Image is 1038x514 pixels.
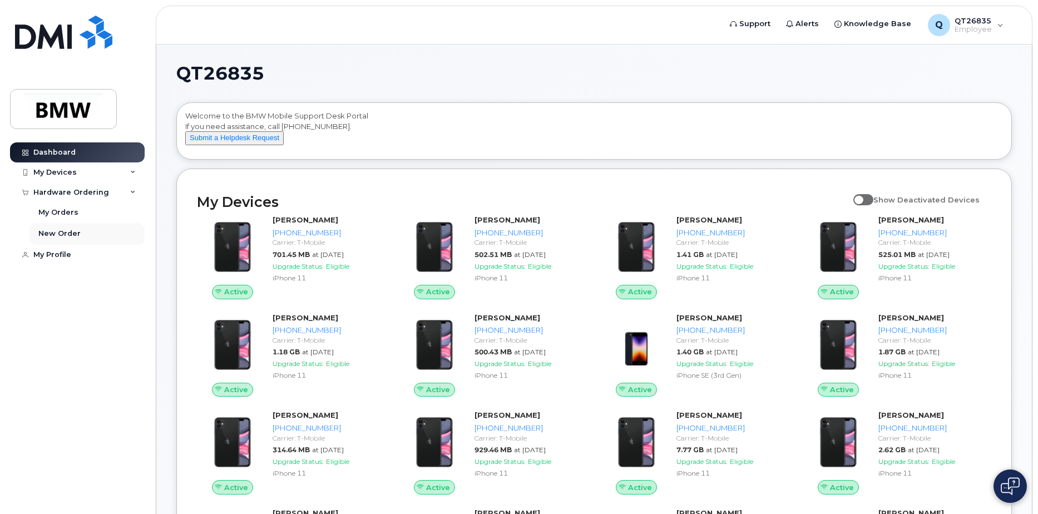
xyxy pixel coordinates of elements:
[601,410,789,495] a: Active[PERSON_NAME][PHONE_NUMBER]Carrier: T-Mobile7.77 GBat [DATE]Upgrade Status:EligibleiPhone 11
[676,313,742,322] strong: [PERSON_NAME]
[273,215,338,224] strong: [PERSON_NAME]
[474,359,526,368] span: Upgrade Status:
[610,416,663,469] img: iPhone_11.jpg
[878,313,944,322] strong: [PERSON_NAME]
[878,359,930,368] span: Upgrade Status:
[803,313,991,397] a: Active[PERSON_NAME][PHONE_NUMBER]Carrier: T-Mobile1.87 GBat [DATE]Upgrade Status:EligibleiPhone 11
[610,318,663,372] img: image20231002-3703462-1angbar.jpeg
[676,238,785,247] div: Carrier: T-Mobile
[878,215,944,224] strong: [PERSON_NAME]
[426,286,450,297] span: Active
[878,423,987,433] div: [PHONE_NUMBER]
[474,215,540,224] strong: [PERSON_NAME]
[326,457,349,466] span: Eligible
[676,325,785,335] div: [PHONE_NUMBER]
[273,359,324,368] span: Upgrade Status:
[803,215,991,299] a: Active[PERSON_NAME][PHONE_NUMBER]Carrier: T-Mobile525.01 MBat [DATE]Upgrade Status:EligibleiPhone 11
[908,348,940,356] span: at [DATE]
[273,228,381,238] div: [PHONE_NUMBER]
[830,482,854,493] span: Active
[408,318,461,372] img: iPhone_11.jpg
[224,482,248,493] span: Active
[273,433,381,443] div: Carrier: T-Mobile
[474,335,583,345] div: Carrier: T-Mobile
[273,335,381,345] div: Carrier: T-Mobile
[474,262,526,270] span: Upgrade Status:
[273,423,381,433] div: [PHONE_NUMBER]
[676,273,785,283] div: iPhone 11
[1001,477,1020,495] img: Open chat
[878,273,987,283] div: iPhone 11
[273,273,381,283] div: iPhone 11
[676,348,704,356] span: 1.40 GB
[610,220,663,274] img: iPhone_11.jpg
[628,286,652,297] span: Active
[676,215,742,224] strong: [PERSON_NAME]
[878,262,930,270] span: Upgrade Status:
[197,410,385,495] a: Active[PERSON_NAME][PHONE_NUMBER]Carrier: T-Mobile314.64 MBat [DATE]Upgrade Status:EligibleiPhone 11
[878,325,987,335] div: [PHONE_NUMBER]
[474,250,512,259] span: 502.51 MB
[474,238,583,247] div: Carrier: T-Mobile
[474,313,540,322] strong: [PERSON_NAME]
[474,348,512,356] span: 500.43 MB
[474,411,540,419] strong: [PERSON_NAME]
[326,262,349,270] span: Eligible
[474,370,583,380] div: iPhone 11
[676,468,785,478] div: iPhone 11
[206,318,259,372] img: iPhone_11.jpg
[878,446,906,454] span: 2.62 GB
[399,215,587,299] a: Active[PERSON_NAME][PHONE_NUMBER]Carrier: T-Mobile502.51 MBat [DATE]Upgrade Status:EligibleiPhone 11
[206,416,259,469] img: iPhone_11.jpg
[474,228,583,238] div: [PHONE_NUMBER]
[474,457,526,466] span: Upgrade Status:
[273,446,310,454] span: 314.64 MB
[676,433,785,443] div: Carrier: T-Mobile
[514,250,546,259] span: at [DATE]
[730,457,753,466] span: Eligible
[224,286,248,297] span: Active
[514,446,546,454] span: at [DATE]
[628,482,652,493] span: Active
[408,416,461,469] img: iPhone_11.jpg
[185,111,1003,155] div: Welcome to the BMW Mobile Support Desk Portal If you need assistance, call [PHONE_NUMBER].
[706,446,738,454] span: at [DATE]
[908,446,940,454] span: at [DATE]
[830,384,854,395] span: Active
[676,423,785,433] div: [PHONE_NUMBER]
[273,325,381,335] div: [PHONE_NUMBER]
[628,384,652,395] span: Active
[474,468,583,478] div: iPhone 11
[474,325,583,335] div: [PHONE_NUMBER]
[273,238,381,247] div: Carrier: T-Mobile
[706,348,738,356] span: at [DATE]
[932,359,955,368] span: Eligible
[224,384,248,395] span: Active
[408,220,461,274] img: iPhone_11.jpg
[601,313,789,397] a: Active[PERSON_NAME][PHONE_NUMBER]Carrier: T-Mobile1.40 GBat [DATE]Upgrade Status:EligibleiPhone S...
[273,348,300,356] span: 1.18 GB
[176,65,264,82] span: QT26835
[918,250,950,259] span: at [DATE]
[399,313,587,397] a: Active[PERSON_NAME][PHONE_NUMBER]Carrier: T-Mobile500.43 MBat [DATE]Upgrade Status:EligibleiPhone 11
[676,250,704,259] span: 1.41 GB
[426,384,450,395] span: Active
[873,195,980,204] span: Show Deactivated Devices
[730,359,753,368] span: Eligible
[197,313,385,397] a: Active[PERSON_NAME][PHONE_NUMBER]Carrier: T-Mobile1.18 GBat [DATE]Upgrade Status:EligibleiPhone 11
[676,446,704,454] span: 7.77 GB
[273,370,381,380] div: iPhone 11
[312,250,344,259] span: at [DATE]
[302,348,334,356] span: at [DATE]
[676,370,785,380] div: iPhone SE (3rd Gen)
[878,457,930,466] span: Upgrade Status:
[878,433,987,443] div: Carrier: T-Mobile
[474,446,512,454] span: 929.46 MB
[676,411,742,419] strong: [PERSON_NAME]
[676,262,728,270] span: Upgrade Status:
[932,262,955,270] span: Eligible
[185,133,284,142] a: Submit a Helpdesk Request
[812,220,865,274] img: iPhone_11.jpg
[399,410,587,495] a: Active[PERSON_NAME][PHONE_NUMBER]Carrier: T-Mobile929.46 MBat [DATE]Upgrade Status:EligibleiPhone 11
[730,262,753,270] span: Eligible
